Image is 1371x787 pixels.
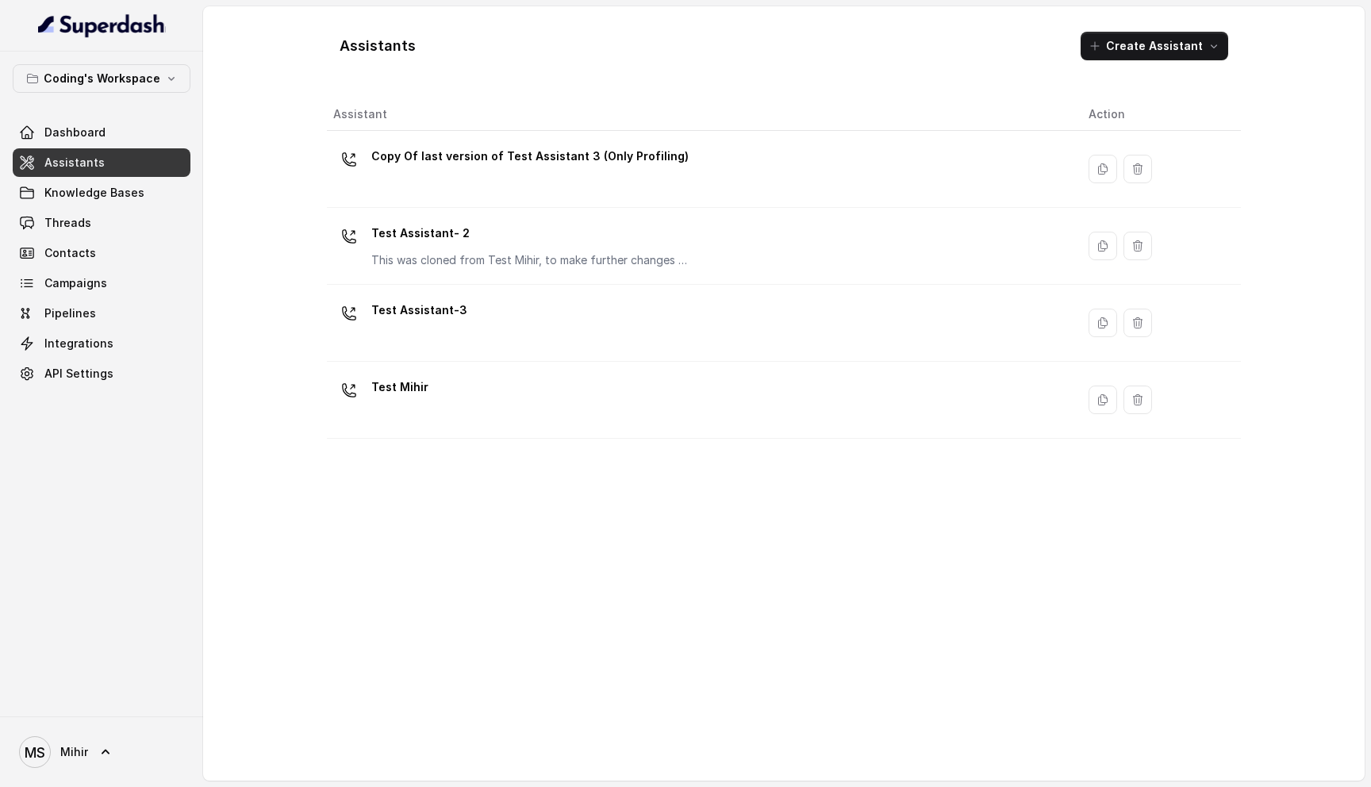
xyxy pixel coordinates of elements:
th: Assistant [327,98,1076,131]
span: Pipelines [44,305,96,321]
a: Mihir [13,730,190,774]
span: Dashboard [44,125,106,140]
span: Campaigns [44,275,107,291]
a: Campaigns [13,269,190,298]
span: Assistants [44,155,105,171]
text: MS [25,744,45,761]
th: Action [1076,98,1241,131]
a: Integrations [13,329,190,358]
span: Contacts [44,245,96,261]
p: Coding's Workspace [44,69,160,88]
button: Coding's Workspace [13,64,190,93]
span: API Settings [44,366,113,382]
p: Copy Of last version of Test Assistant 3 (Only Profiling) [371,144,689,169]
a: Dashboard [13,118,190,147]
p: Test Assistant-3 [371,298,467,323]
span: Knowledge Bases [44,185,144,201]
h1: Assistants [340,33,416,59]
span: Mihir [60,744,88,760]
span: Threads [44,215,91,231]
a: Knowledge Bases [13,179,190,207]
a: API Settings [13,359,190,388]
img: light.svg [38,13,166,38]
span: Integrations [44,336,113,351]
a: Contacts [13,239,190,267]
a: Threads [13,209,190,237]
p: Test Assistant- 2 [371,221,689,246]
a: Pipelines [13,299,190,328]
p: Test Mihir [371,374,428,400]
a: Assistants [13,148,190,177]
p: This was cloned from Test Mihir, to make further changes as discussed with the Superdash team. [371,252,689,268]
button: Create Assistant [1081,32,1228,60]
